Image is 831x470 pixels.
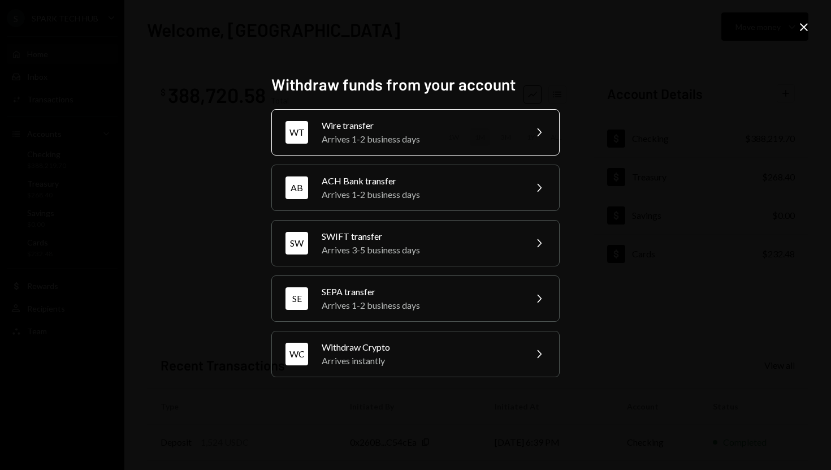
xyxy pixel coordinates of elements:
[271,275,560,322] button: SESEPA transferArrives 1-2 business days
[322,174,518,188] div: ACH Bank transfer
[271,74,560,96] h2: Withdraw funds from your account
[285,287,308,310] div: SE
[322,340,518,354] div: Withdraw Crypto
[271,109,560,156] button: WTWire transferArrives 1-2 business days
[285,232,308,255] div: SW
[285,176,308,199] div: AB
[271,165,560,211] button: ABACH Bank transferArrives 1-2 business days
[322,132,518,146] div: Arrives 1-2 business days
[285,343,308,365] div: WC
[322,230,518,243] div: SWIFT transfer
[322,299,518,312] div: Arrives 1-2 business days
[322,243,518,257] div: Arrives 3-5 business days
[322,119,518,132] div: Wire transfer
[322,285,518,299] div: SEPA transfer
[322,354,518,368] div: Arrives instantly
[322,188,518,201] div: Arrives 1-2 business days
[271,331,560,377] button: WCWithdraw CryptoArrives instantly
[271,220,560,266] button: SWSWIFT transferArrives 3-5 business days
[285,121,308,144] div: WT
